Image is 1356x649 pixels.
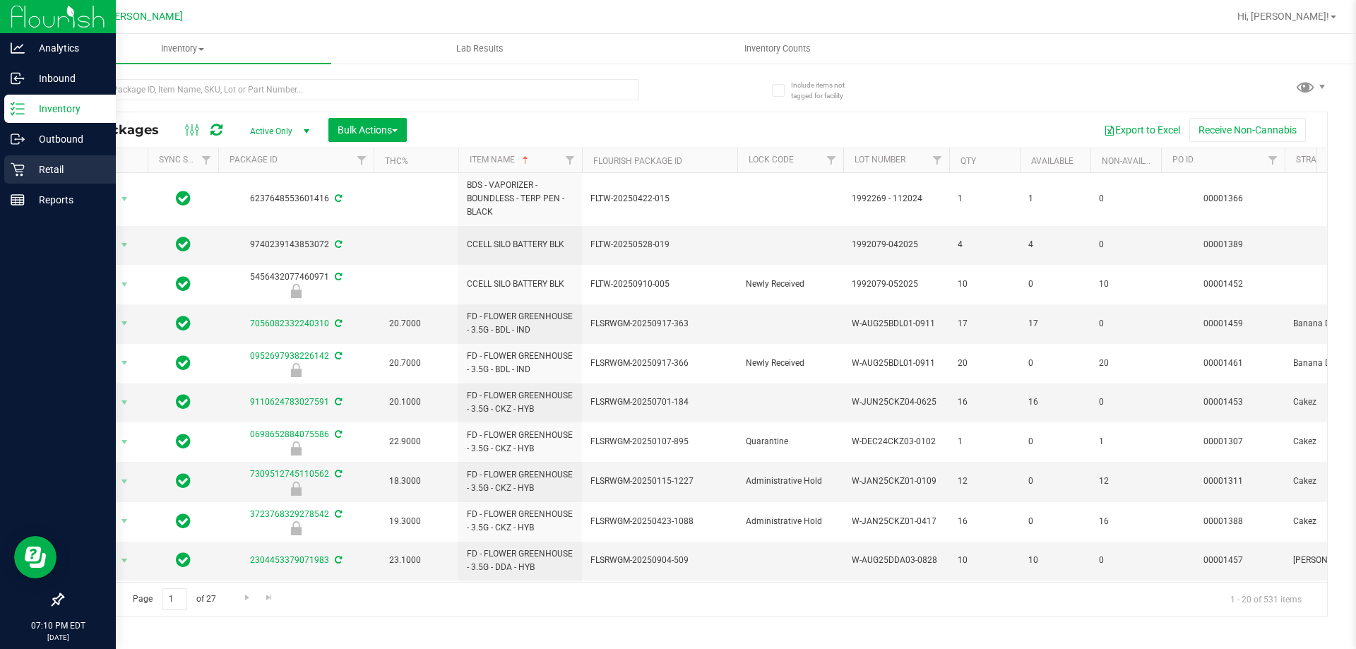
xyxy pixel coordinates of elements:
span: FLSRWGM-20250701-184 [590,395,729,409]
span: FD - FLOWER GREENHOUSE - 3.5G - CKZ - HYB [467,468,573,495]
a: Filter [559,148,582,172]
span: 16 [1028,395,1082,409]
span: FLSRWGM-20250107-895 [590,435,729,448]
span: Sync from Compliance System [333,555,342,565]
span: Lab Results [437,42,523,55]
input: 1 [162,588,187,610]
a: Qty [961,156,976,166]
span: 1992079-042025 [852,238,941,251]
span: Sync from Compliance System [333,469,342,479]
span: 10 [958,554,1011,567]
span: BDS - VAPORIZER - BOUNDLESS - TERP PEN - BLACK [467,179,573,220]
span: 1 [1028,192,1082,206]
div: Administrative Hold [216,482,376,496]
p: Outbound [25,131,109,148]
span: 12 [958,475,1011,488]
a: 00001461 [1203,358,1243,368]
span: Newly Received [746,357,835,370]
span: FLSRWGM-20250917-366 [590,357,729,370]
a: Inventory [34,34,331,64]
span: All Packages [73,122,173,138]
span: 19.3000 [382,511,428,532]
div: 6237648553601416 [216,192,376,206]
span: In Sync [176,314,191,333]
span: select [116,393,133,412]
a: 0952697938226142 [250,351,329,361]
a: Filter [926,148,949,172]
a: 00001457 [1203,555,1243,565]
span: Sync from Compliance System [333,239,342,249]
span: select [116,551,133,571]
span: 0 [1028,357,1082,370]
span: 20 [1099,357,1153,370]
a: 2304453379071983 [250,555,329,565]
span: select [116,353,133,373]
a: 00001459 [1203,318,1243,328]
a: 00001389 [1203,239,1243,249]
span: 0 [1099,317,1153,331]
span: In Sync [176,471,191,491]
span: 0 [1099,238,1153,251]
span: Sync from Compliance System [333,272,342,282]
span: FD - FLOWER GREENHOUSE - 3.5G - CKZ - HYB [467,389,573,416]
span: FLSRWGM-20250904-509 [590,554,729,567]
span: In Sync [176,189,191,208]
span: select [116,314,133,333]
span: 0 [1099,395,1153,409]
button: Bulk Actions [328,118,407,142]
span: CCELL SILO BATTERY BLK [467,278,573,291]
a: Lock Code [749,155,794,165]
span: In Sync [176,550,191,570]
span: In Sync [176,431,191,451]
span: 16 [1099,515,1153,528]
a: Go to the last page [259,588,280,607]
span: 20.7000 [382,353,428,374]
a: Package ID [230,155,278,165]
span: 12 [1099,475,1153,488]
span: FD - FLOWER GREENHOUSE - 3.5G - BDL - IND [467,310,573,337]
span: 1 [1099,435,1153,448]
p: Reports [25,191,109,208]
span: select [116,472,133,492]
span: select [116,235,133,255]
iframe: Resource center [14,536,56,578]
a: 3723768329278542 [250,509,329,519]
span: Sync from Compliance System [333,397,342,407]
span: In Sync [176,392,191,412]
span: Bulk Actions [338,124,398,136]
span: CCELL SILO BATTERY BLK [467,238,573,251]
a: 00001311 [1203,476,1243,486]
a: Filter [1261,148,1285,172]
span: 4 [1028,238,1082,251]
span: Page of 27 [121,588,227,610]
span: FLSRWGM-20250115-1227 [590,475,729,488]
span: 0 [1099,554,1153,567]
span: 1 [958,435,1011,448]
a: 00001452 [1203,279,1243,289]
inline-svg: Inbound [11,71,25,85]
span: In Sync [176,274,191,294]
span: Administrative Hold [746,475,835,488]
a: THC% [385,156,408,166]
span: Quarantine [746,435,835,448]
span: 10 [958,278,1011,291]
a: 7056082332240310 [250,318,329,328]
span: FD - FLOWER GREENHOUSE - 3.5G - BDL - IND [467,350,573,376]
inline-svg: Outbound [11,132,25,146]
inline-svg: Analytics [11,41,25,55]
span: 0 [1028,435,1082,448]
a: Sync Status [159,155,213,165]
a: Filter [350,148,374,172]
span: 16 [958,395,1011,409]
inline-svg: Inventory [11,102,25,116]
a: Go to the next page [237,588,257,607]
a: Available [1031,156,1073,166]
a: 9110624783027591 [250,397,329,407]
span: 17 [1028,317,1082,331]
a: PO ID [1172,155,1194,165]
span: In Sync [176,353,191,373]
a: Strain [1296,155,1325,165]
span: FD - FLOWER GREENHOUSE - 3.5G - CKZ - HYB [467,429,573,456]
span: select [116,511,133,531]
span: select [116,189,133,209]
